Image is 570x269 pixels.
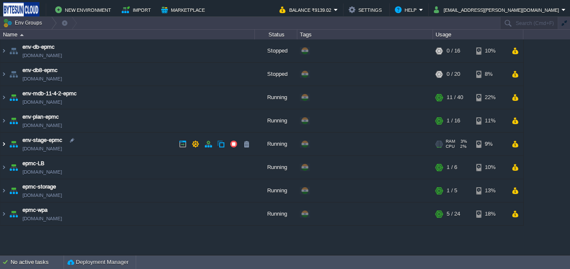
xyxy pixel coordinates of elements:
a: env-db-epmc [22,43,55,51]
div: 18% [476,202,504,225]
button: Settings [349,5,384,15]
span: CPU [446,144,455,149]
div: 11% [476,109,504,132]
img: Bytesun Cloud [3,2,39,17]
a: env-mdb-11-4-2-epmc [22,89,77,98]
img: AMDAwAAAACH5BAEAAAAALAAAAAABAAEAAAICRAEAOw== [20,34,24,36]
a: [DOMAIN_NAME] [22,144,62,153]
span: RAM [446,139,455,144]
div: 0 / 16 [447,39,460,62]
button: Help [395,5,419,15]
div: 8% [476,63,504,86]
div: Tags [298,30,433,39]
button: Balance ₹9139.02 [279,5,334,15]
div: 11 / 40 [447,86,463,109]
div: 5 / 24 [447,202,460,225]
button: [EMAIL_ADDRESS][PERSON_NAME][DOMAIN_NAME] [434,5,562,15]
img: AMDAwAAAACH5BAEAAAAALAAAAAABAAEAAAICRAEAOw== [8,39,20,62]
div: Running [255,202,297,225]
a: [DOMAIN_NAME] [22,214,62,223]
span: [DOMAIN_NAME] [22,98,62,106]
img: AMDAwAAAACH5BAEAAAAALAAAAAABAAEAAAICRAEAOw== [8,156,20,179]
button: Marketplace [161,5,207,15]
div: 1 / 6 [447,156,457,179]
img: AMDAwAAAACH5BAEAAAAALAAAAAABAAEAAAICRAEAOw== [0,109,7,132]
div: Running [255,156,297,179]
div: Running [255,133,297,155]
div: 10% [476,39,504,62]
button: Import [122,5,154,15]
button: Env Groups [3,17,45,29]
span: [DOMAIN_NAME] [22,75,62,83]
a: [DOMAIN_NAME] [22,121,62,130]
div: Running [255,86,297,109]
a: epmc-storage [22,183,56,191]
img: AMDAwAAAACH5BAEAAAAALAAAAAABAAEAAAICRAEAOw== [0,179,7,202]
div: 10% [476,156,504,179]
a: env-stage-epmc [22,136,62,144]
img: AMDAwAAAACH5BAEAAAAALAAAAAABAAEAAAICRAEAOw== [0,39,7,62]
span: [DOMAIN_NAME] [22,51,62,60]
a: epmc-LB [22,159,45,168]
span: 3% [458,139,467,144]
img: AMDAwAAAACH5BAEAAAAALAAAAAABAAEAAAICRAEAOw== [8,179,20,202]
img: AMDAwAAAACH5BAEAAAAALAAAAAABAAEAAAICRAEAOw== [0,63,7,86]
img: AMDAwAAAACH5BAEAAAAALAAAAAABAAEAAAICRAEAOw== [0,86,7,109]
div: 13% [476,179,504,202]
button: Deployment Manager [67,258,129,266]
div: No active tasks [11,255,64,269]
span: [DOMAIN_NAME] [22,191,62,200]
span: 2% [458,144,467,149]
div: Stopped [255,63,297,86]
img: AMDAwAAAACH5BAEAAAAALAAAAAABAAEAAAICRAEAOw== [0,156,7,179]
div: 1 / 16 [447,109,460,132]
div: 0 / 20 [447,63,460,86]
img: AMDAwAAAACH5BAEAAAAALAAAAAABAAEAAAICRAEAOw== [0,133,7,155]
button: New Environment [55,5,114,15]
a: [DOMAIN_NAME] [22,168,62,176]
div: 1 / 5 [447,179,457,202]
a: env-db8-epmc [22,66,58,75]
img: AMDAwAAAACH5BAEAAAAALAAAAAABAAEAAAICRAEAOw== [0,202,7,225]
div: 9% [476,133,504,155]
div: Running [255,179,297,202]
img: AMDAwAAAACH5BAEAAAAALAAAAAABAAEAAAICRAEAOw== [8,133,20,155]
img: AMDAwAAAACH5BAEAAAAALAAAAAABAAEAAAICRAEAOw== [8,63,20,86]
a: env-plan-epmc [22,113,59,121]
img: AMDAwAAAACH5BAEAAAAALAAAAAABAAEAAAICRAEAOw== [8,86,20,109]
div: Name [1,30,254,39]
div: 22% [476,86,504,109]
img: AMDAwAAAACH5BAEAAAAALAAAAAABAAEAAAICRAEAOw== [8,202,20,225]
div: Status [255,30,297,39]
div: Stopped [255,39,297,62]
div: Running [255,109,297,132]
div: Usage [433,30,523,39]
a: epmc-wpa [22,206,47,214]
img: AMDAwAAAACH5BAEAAAAALAAAAAABAAEAAAICRAEAOw== [8,109,20,132]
